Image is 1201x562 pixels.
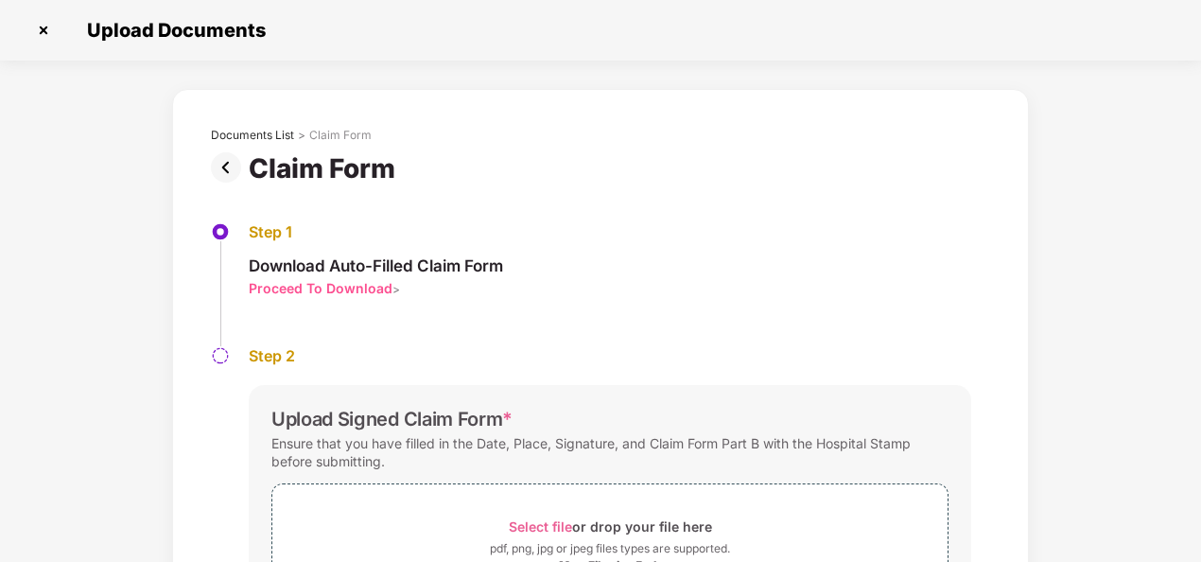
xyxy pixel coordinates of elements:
span: Upload Documents [68,19,275,42]
div: Claim Form [249,152,403,184]
img: svg+xml;base64,PHN2ZyBpZD0iU3RlcC1BY3RpdmUtMzJ4MzIiIHhtbG5zPSJodHRwOi8vd3d3LnczLm9yZy8yMDAwL3N2Zy... [211,222,230,241]
div: Ensure that you have filled in the Date, Place, Signature, and Claim Form Part B with the Hospita... [271,430,949,474]
img: svg+xml;base64,PHN2ZyBpZD0iQ3Jvc3MtMzJ4MzIiIHhtbG5zPSJodHRwOi8vd3d3LnczLm9yZy8yMDAwL3N2ZyIgd2lkdG... [28,15,59,45]
img: svg+xml;base64,PHN2ZyBpZD0iU3RlcC1QZW5kaW5nLTMyeDMyIiB4bWxucz0iaHR0cDovL3d3dy53My5vcmcvMjAwMC9zdm... [211,346,230,365]
img: svg+xml;base64,PHN2ZyBpZD0iUHJldi0zMngzMiIgeG1sbnM9Imh0dHA6Ly93d3cudzMub3JnLzIwMDAvc3ZnIiB3aWR0aD... [211,152,249,183]
div: Claim Form [309,128,372,143]
div: pdf, png, jpg or jpeg files types are supported. [490,539,730,558]
div: > [298,128,305,143]
div: Proceed To Download [249,279,392,297]
div: Documents List [211,128,294,143]
div: Step 1 [249,222,503,242]
span: Select file [509,518,572,535]
div: Upload Signed Claim Form [271,408,513,430]
div: Download Auto-Filled Claim Form [249,255,503,276]
div: Step 2 [249,346,971,366]
span: > [392,282,400,296]
div: or drop your file here [509,514,712,539]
